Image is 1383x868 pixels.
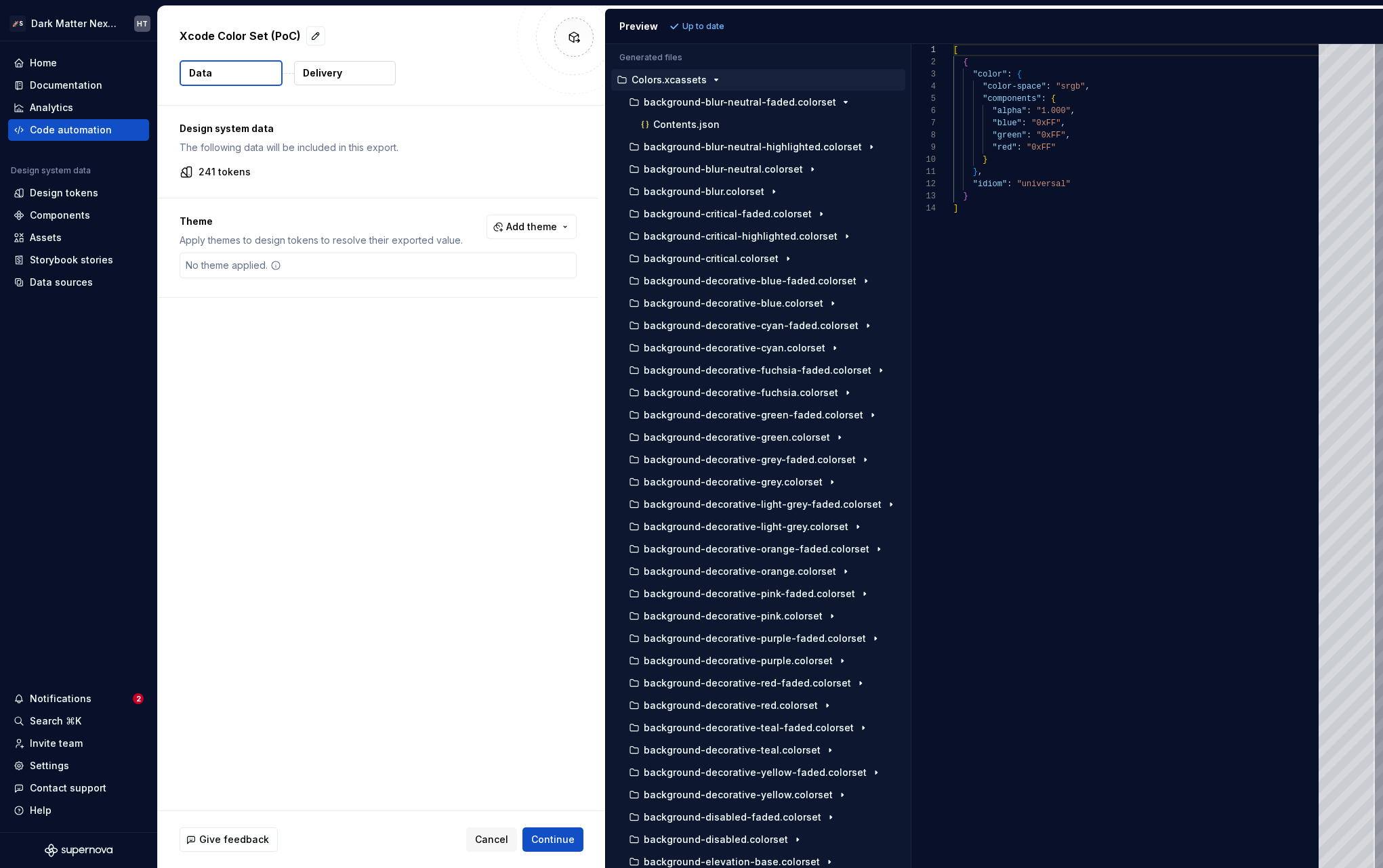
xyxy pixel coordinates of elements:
[1031,118,1060,128] span: "0xFF"
[30,231,62,244] div: Assets
[644,298,823,309] p: background-decorative-blue.colorset
[632,74,707,85] p: Colors.xcassets
[1051,94,1056,104] span: {
[1046,82,1051,91] span: :
[1007,70,1012,79] span: :
[30,276,93,289] div: Data sources
[644,253,779,264] p: background-critical.colorset
[644,566,836,577] p: background-decorative-orange.colorset
[487,215,577,239] button: Add theme
[180,253,287,278] div: No theme applied.
[963,58,968,67] span: {
[1036,106,1070,116] span: "1.000"
[531,833,575,846] span: Continue
[973,167,978,177] span: }
[644,499,882,510] p: background-decorative-light-grey-faded.colorset
[644,343,825,353] p: background-decorative-cyan.colorset
[1027,143,1056,152] span: "0xFF"
[644,655,833,666] p: background-decorative-purple.colorset
[617,95,905,110] button: background-blur-neutral-faded.colorset
[644,700,818,711] p: background-decorative-red.colorset
[983,155,987,165] span: }
[1041,94,1046,104] span: :
[30,79,102,92] div: Documentation
[617,430,905,445] button: background-decorative-green.colorset
[8,204,149,226] a: Components
[644,633,866,644] p: background-decorative-purple-faded.colorset
[617,229,905,244] button: background-critical-highlighted.colorset
[30,804,51,817] div: Help
[30,253,113,267] div: Storybook stories
[644,97,836,108] p: background-blur-neutral-faded.colorset
[644,477,823,487] p: background-decorative-grey.colorset
[30,186,98,200] div: Design tokens
[1027,131,1031,140] span: :
[644,209,812,219] p: background-critical-faded.colorset
[619,52,897,63] p: Generated files
[189,66,212,80] p: Data
[31,17,118,30] div: Dark Matter Next Gen
[466,827,517,852] button: Cancel
[978,167,983,177] span: ,
[8,227,149,248] a: Assets
[8,119,149,141] a: Code automation
[30,56,57,70] div: Home
[644,678,851,689] p: background-decorative-red-faded.colorset
[8,74,149,96] a: Documentation
[8,249,149,271] a: Storybook stories
[45,844,112,857] svg: Supernova Logo
[644,812,821,823] p: background-disabled-faded.colorset
[506,220,557,234] span: Add theme
[617,519,905,534] button: background-decorative-light-grey.colorset
[617,698,905,713] button: background-decorative-red.colorset
[8,182,149,204] a: Design tokens
[973,179,1007,189] span: "idiom"
[1007,179,1012,189] span: :
[617,341,905,355] button: background-decorative-cyan.colorset
[30,101,73,114] div: Analytics
[617,653,905,668] button: background-decorative-purple.colorset
[983,82,1046,91] span: "color-space"
[644,544,869,555] p: background-decorative-orange-faded.colorset
[617,720,905,735] button: background-decorative-teal-faded.colorset
[1065,131,1070,140] span: ,
[644,611,823,622] p: background-decorative-pink.colorset
[911,142,936,154] div: 9
[992,118,1021,128] span: "blue"
[992,143,1016,152] span: "red"
[617,318,905,333] button: background-decorative-cyan-faded.colorset
[644,856,820,867] p: background-elevation-base.colorset
[644,432,830,443] p: background-decorative-green.colorset
[617,385,905,400] button: background-decorative-fuchsia.colorset
[199,833,269,846] span: Give feedback
[1027,106,1031,116] span: :
[522,827,583,852] button: Continue
[644,186,764,197] p: background-blur.colorset
[30,692,91,706] div: Notifications
[1036,131,1065,140] span: "0xFF"
[617,765,905,780] button: background-decorative-yellow-faded.colorset
[911,117,936,129] div: 7
[644,745,821,756] p: background-decorative-teal.colorset
[911,190,936,202] div: 13
[911,166,936,178] div: 11
[30,209,90,222] div: Components
[953,204,958,213] span: ]
[617,475,905,490] button: background-decorative-grey.colorset
[644,320,859,331] p: background-decorative-cyan-faded.colorset
[1085,82,1090,91] span: ,
[953,45,958,55] span: [
[617,743,905,758] button: background-decorative-teal.colorset
[911,154,936,166] div: 10
[973,70,1007,79] span: "color"
[911,68,936,81] div: 3
[644,454,856,465] p: background-decorative-grey-faded.colorset
[617,497,905,512] button: background-decorative-light-grey-faded.colorset
[617,139,905,154] button: background-blur-neutral-highlighted.colorset
[992,106,1026,116] span: "alpha"
[8,710,149,732] button: Search ⌘K
[9,16,26,32] div: 🚀S
[911,178,936,190] div: 12
[199,165,251,179] p: 241 tokens
[1022,118,1027,128] span: :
